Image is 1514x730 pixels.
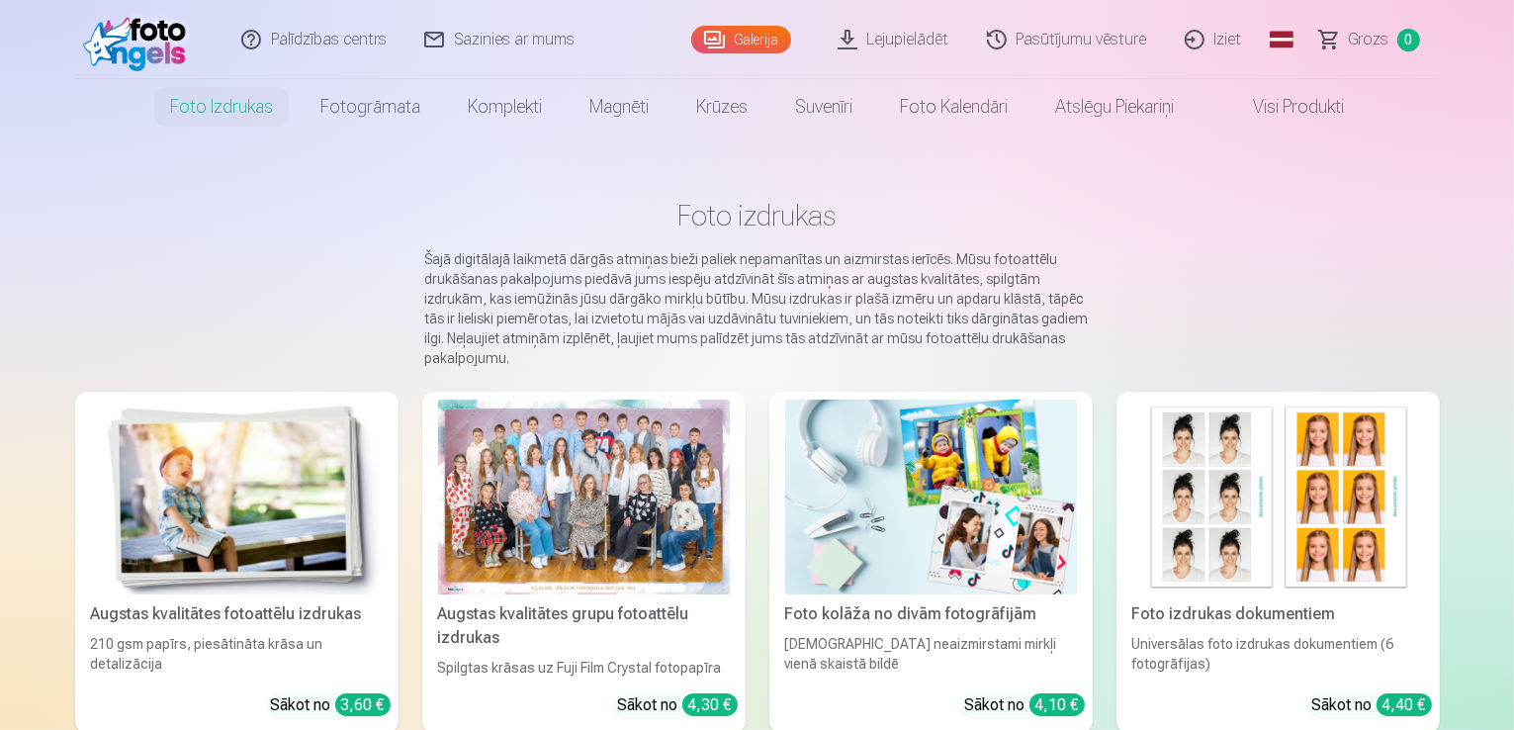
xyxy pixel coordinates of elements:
[618,693,738,717] div: Sākot no
[771,79,876,135] a: Suvenīri
[1029,693,1085,716] div: 4,10 €
[965,693,1085,717] div: Sākot no
[1312,693,1432,717] div: Sākot no
[691,26,791,53] a: Galerija
[1198,79,1368,135] a: Visi produkti
[566,79,672,135] a: Magnēti
[335,693,391,716] div: 3,60 €
[1132,400,1424,594] img: Foto izdrukas dokumentiem
[785,400,1077,594] img: Foto kolāža no divām fotogrāfijām
[777,602,1085,626] div: Foto kolāža no divām fotogrāfijām
[425,249,1090,368] p: Šajā digitālajā laikmetā dārgās atmiņas bieži paliek nepamanītas un aizmirstas ierīcēs. Mūsu foto...
[1124,602,1432,626] div: Foto izdrukas dokumentiem
[1349,28,1389,51] span: Grozs
[271,693,391,717] div: Sākot no
[777,634,1085,678] div: [DEMOGRAPHIC_DATA] neaizmirstami mirkļi vienā skaistā bildē
[430,602,738,650] div: Augstas kvalitātes grupu fotoattēlu izdrukas
[876,79,1031,135] a: Foto kalendāri
[1377,693,1432,716] div: 4,40 €
[682,693,738,716] div: 4,30 €
[91,400,383,594] img: Augstas kvalitātes fotoattēlu izdrukas
[444,79,566,135] a: Komplekti
[146,79,297,135] a: Foto izdrukas
[672,79,771,135] a: Krūzes
[1124,634,1432,678] div: Universālas foto izdrukas dokumentiem (6 fotogrāfijas)
[430,658,738,678] div: Spilgtas krāsas uz Fuji Film Crystal fotopapīra
[1397,29,1420,51] span: 0
[91,198,1424,233] h1: Foto izdrukas
[83,8,197,71] img: /fa1
[83,602,391,626] div: Augstas kvalitātes fotoattēlu izdrukas
[83,634,391,678] div: 210 gsm papīrs, piesātināta krāsa un detalizācija
[1031,79,1198,135] a: Atslēgu piekariņi
[297,79,444,135] a: Fotogrāmata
